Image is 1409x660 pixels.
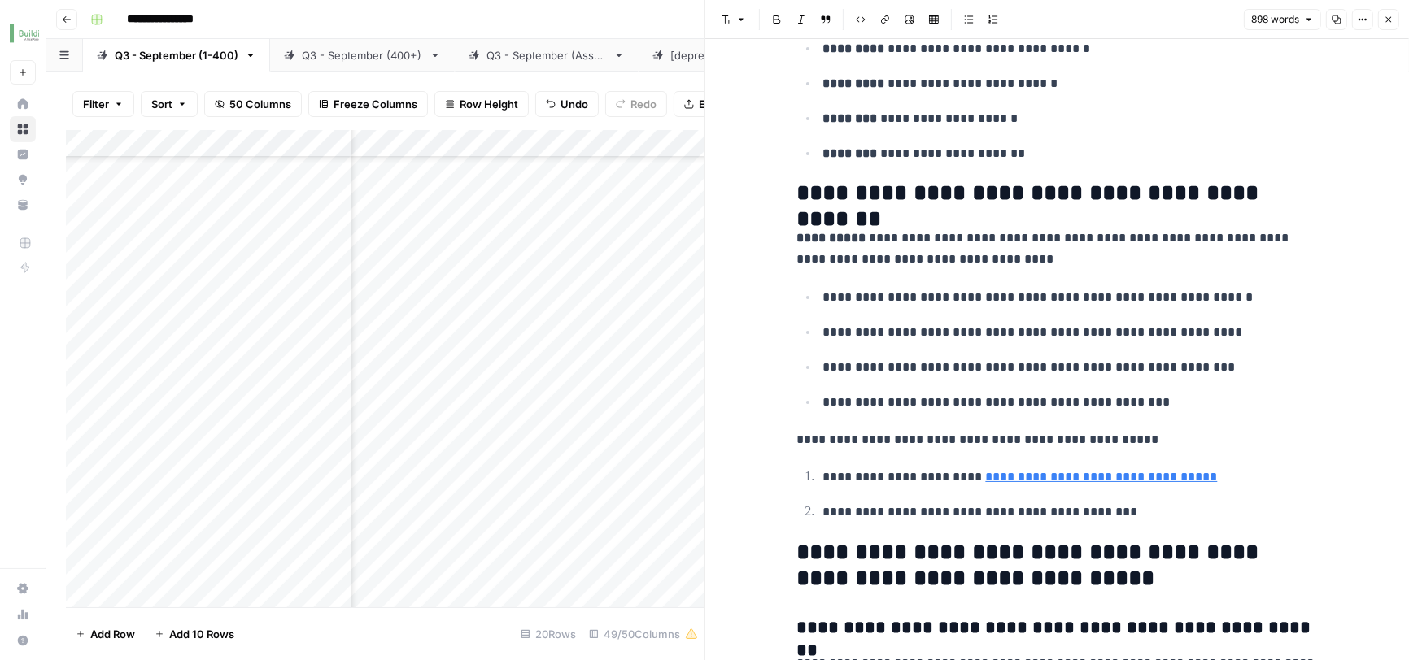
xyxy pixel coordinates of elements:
span: Undo [561,96,588,112]
a: Q3 - September (400+) [270,39,455,72]
button: Add 10 Rows [145,621,244,647]
button: Undo [535,91,599,117]
div: Q3 - September (1-400) [115,47,238,63]
img: Buildium Logo [10,19,39,48]
button: Sort [141,91,198,117]
a: Settings [10,575,36,601]
a: [deprecated] Q3 - September [639,39,853,72]
button: Filter [72,91,134,117]
button: Redo [605,91,667,117]
button: Help + Support [10,627,36,653]
span: Add 10 Rows [169,626,234,642]
button: Row Height [434,91,529,117]
a: Q3 - September (1-400) [83,39,270,72]
a: Browse [10,116,36,142]
a: Opportunities [10,167,36,193]
button: 50 Columns [204,91,302,117]
span: Filter [83,96,109,112]
div: Q3 - September (Assn.) [486,47,607,63]
button: Freeze Columns [308,91,428,117]
a: Home [10,91,36,117]
span: Row Height [460,96,518,112]
a: Your Data [10,192,36,218]
button: 898 words [1244,9,1321,30]
div: 49/50 Columns [582,621,704,647]
span: Add Row [90,626,135,642]
div: 20 Rows [514,621,582,647]
a: Insights [10,141,36,167]
div: Q3 - September (400+) [302,47,423,63]
button: Add Row [66,621,145,647]
span: 898 words [1251,12,1299,27]
a: Q3 - September (Assn.) [455,39,639,72]
span: Sort [151,96,172,112]
div: [deprecated] Q3 - September [670,47,822,63]
a: Usage [10,601,36,627]
span: Freeze Columns [334,96,417,112]
span: 50 Columns [229,96,291,112]
span: Redo [630,96,657,112]
button: Workspace: Buildium [10,13,36,54]
button: Export CSV [674,91,767,117]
